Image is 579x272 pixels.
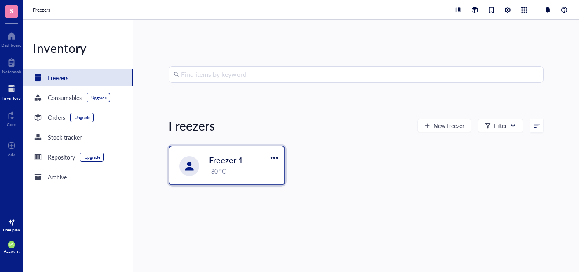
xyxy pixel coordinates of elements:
[33,6,52,14] a: Freezers
[209,154,243,166] span: Freezer 1
[494,121,507,130] div: Filter
[2,69,21,74] div: Notebook
[7,122,16,127] div: Core
[2,82,21,100] a: Inventory
[417,119,471,132] button: New freezer
[8,152,16,157] div: Add
[48,133,82,142] div: Stock tracker
[209,167,279,176] div: -80 °C
[2,95,21,100] div: Inventory
[23,89,133,106] a: ConsumablesUpgrade
[7,109,16,127] a: Core
[169,117,215,134] div: Freezers
[48,73,68,82] div: Freezers
[23,169,133,185] a: Archive
[23,40,133,56] div: Inventory
[23,129,133,146] a: Stock tracker
[9,243,13,246] span: MS
[48,172,67,181] div: Archive
[48,93,82,102] div: Consumables
[1,43,22,48] div: Dashboard
[23,149,133,165] a: RepositoryUpgrade
[2,56,21,74] a: Notebook
[23,69,133,86] a: Freezers
[23,109,133,126] a: OrdersUpgrade
[10,5,14,16] span: S
[91,95,107,100] div: Upgrade
[48,113,65,122] div: Orders
[48,153,75,162] div: Repository
[433,122,464,129] span: New freezer
[75,115,90,120] div: Upgrade
[4,248,20,253] div: Account
[3,227,20,232] div: Free plan
[1,29,22,48] a: Dashboard
[85,155,100,160] div: Upgrade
